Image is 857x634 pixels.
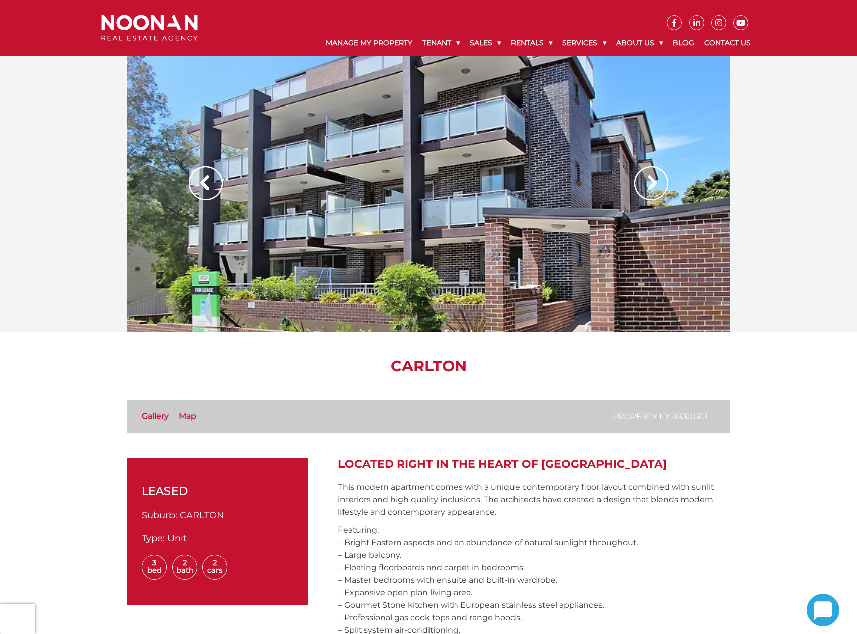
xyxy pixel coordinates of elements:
a: Tenant [417,30,465,56]
img: Arrow slider [189,166,223,200]
a: Rentals [506,30,557,56]
img: Arrow slider [634,166,668,200]
a: Manage My Property [321,30,417,56]
span: 2 Cars [202,555,227,580]
span: Suburb: [142,510,177,521]
p: Property ID: R3310313 [613,410,708,423]
span: 3 Bed [142,555,167,580]
span: Unit [167,533,187,544]
a: Blog [668,30,699,56]
a: Gallery [142,411,169,421]
a: Map [179,411,196,421]
h1: CARLTON [127,357,730,375]
p: This modern apartment comes with a unique contemporary floor layout combined with sunlit interior... [338,481,730,518]
a: About Us [611,30,668,56]
span: CARLTON [180,510,224,521]
span: Type: [142,533,165,544]
a: Sales [465,30,506,56]
span: leased [142,483,188,499]
a: Services [557,30,611,56]
img: Noonan Real Estate Agency [101,15,198,41]
h2: Located right in the heart of [GEOGRAPHIC_DATA] [338,458,730,471]
span: 2 Bath [172,555,197,580]
a: Contact Us [699,30,756,56]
